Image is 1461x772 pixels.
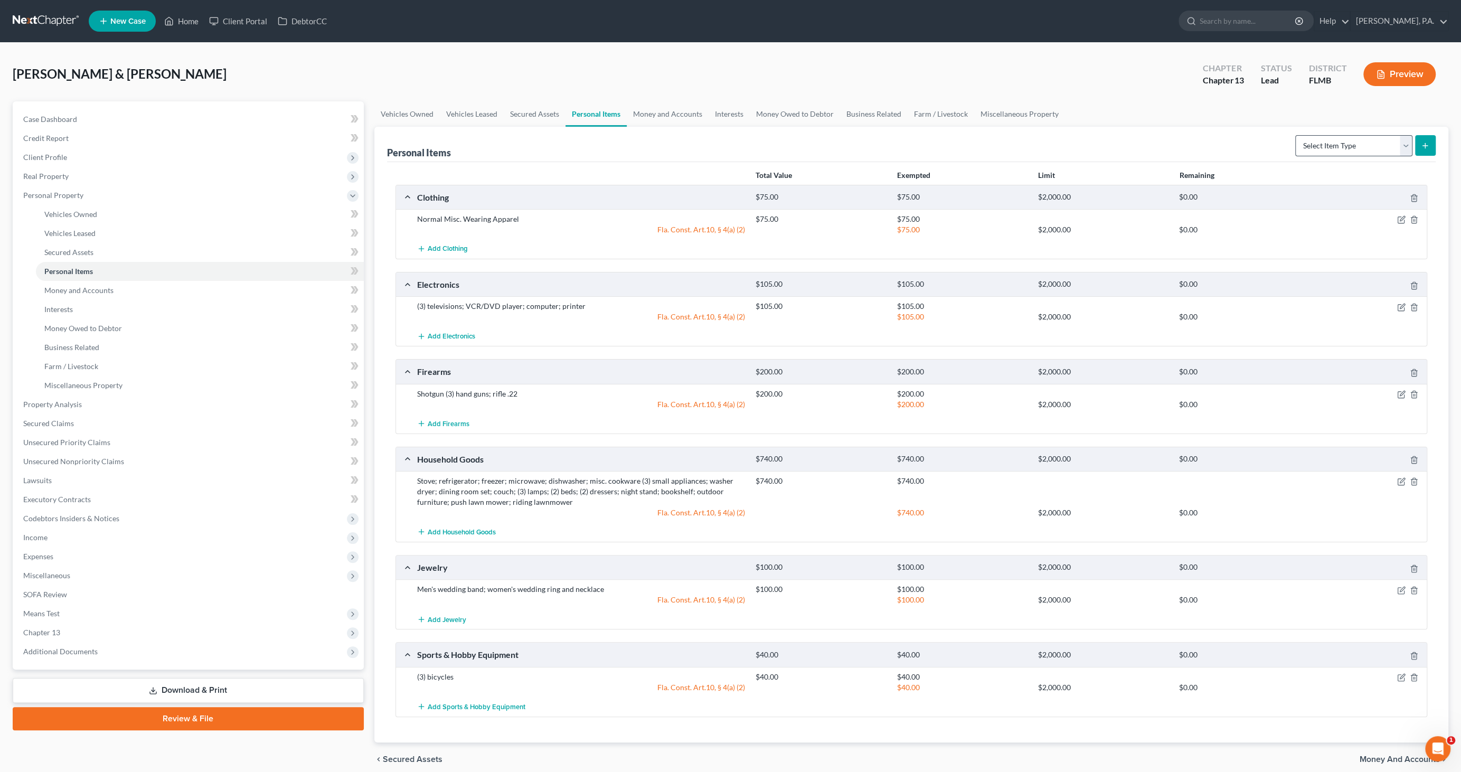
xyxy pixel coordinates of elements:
[44,324,122,333] span: Money Owed to Debtor
[36,243,364,262] a: Secured Assets
[412,214,750,224] div: Normal Misc. Wearing Apparel
[750,650,891,660] div: $40.00
[1179,171,1214,180] strong: Remaining
[1033,595,1174,605] div: $2,000.00
[891,454,1032,464] div: $740.00
[428,615,466,624] span: Add Jewelry
[1308,74,1346,87] div: FLMB
[36,281,364,300] a: Money and Accounts
[1260,74,1292,87] div: Lead
[412,507,750,518] div: Fla. Const. Art.10, § 4(a) (2)
[44,381,122,390] span: Miscellaneous Property
[412,682,750,693] div: Fla. Const. Art.10, § 4(a) (2)
[412,584,750,595] div: Men's wedding band; women's wedding ring and necklace
[36,338,364,357] a: Business Related
[23,476,52,485] span: Lawsuits
[23,153,67,162] span: Client Profile
[44,267,93,276] span: Personal Items
[1033,279,1174,289] div: $2,000.00
[891,507,1032,518] div: $740.00
[23,438,110,447] span: Unsecured Priority Claims
[1234,75,1243,85] span: 13
[110,17,146,25] span: New Case
[23,419,74,428] span: Secured Claims
[13,678,364,703] a: Download & Print
[1033,650,1174,660] div: $2,000.00
[412,649,750,660] div: Sports & Hobby Equipment
[750,279,891,289] div: $105.00
[23,400,82,409] span: Property Analysis
[750,672,891,682] div: $40.00
[44,210,97,219] span: Vehicles Owned
[387,146,451,159] div: Personal Items
[1314,12,1350,31] a: Help
[1308,62,1346,74] div: District
[15,585,364,604] a: SOFA Review
[627,101,709,127] a: Money and Accounts
[1351,12,1448,31] a: [PERSON_NAME], P.A.
[412,595,750,605] div: Fla. Const. Art.10, § 4(a) (2)
[15,452,364,471] a: Unsecured Nonpriority Claims
[1174,595,1315,605] div: $0.00
[891,476,1032,486] div: $740.00
[565,101,627,127] a: Personal Items
[428,245,468,253] span: Add Clothing
[1174,399,1315,410] div: $0.00
[23,552,53,561] span: Expenses
[412,192,750,203] div: Clothing
[15,433,364,452] a: Unsecured Priority Claims
[23,609,60,618] span: Means Test
[1174,312,1315,322] div: $0.00
[891,584,1032,595] div: $100.00
[412,454,750,465] div: Household Goods
[23,191,83,200] span: Personal Property
[974,101,1065,127] a: Miscellaneous Property
[1174,454,1315,464] div: $0.00
[23,533,48,542] span: Income
[1260,62,1292,74] div: Status
[428,528,496,536] span: Add Household Goods
[23,172,69,181] span: Real Property
[1033,399,1174,410] div: $2,000.00
[1174,650,1315,660] div: $0.00
[23,457,124,466] span: Unsecured Nonpriority Claims
[15,414,364,433] a: Secured Claims
[23,590,67,599] span: SOFA Review
[23,628,60,637] span: Chapter 13
[1363,62,1436,86] button: Preview
[1033,562,1174,572] div: $2,000.00
[15,490,364,509] a: Executory Contracts
[756,171,792,180] strong: Total Value
[412,224,750,235] div: Fla. Const. Art.10, § 4(a) (2)
[750,101,840,127] a: Money Owed to Debtor
[428,419,469,428] span: Add Firearms
[1174,224,1315,235] div: $0.00
[1174,192,1315,202] div: $0.00
[750,192,891,202] div: $75.00
[23,134,69,143] span: Credit Report
[36,300,364,319] a: Interests
[1200,11,1296,31] input: Search by name...
[204,12,272,31] a: Client Portal
[840,101,908,127] a: Business Related
[1174,367,1315,377] div: $0.00
[1033,682,1174,693] div: $2,000.00
[1360,755,1448,764] button: Money and Accounts chevron_right
[36,376,364,395] a: Miscellaneous Property
[891,389,1032,399] div: $200.00
[23,514,119,523] span: Codebtors Insiders & Notices
[891,312,1032,322] div: $105.00
[15,395,364,414] a: Property Analysis
[891,399,1032,410] div: $200.00
[891,192,1032,202] div: $75.00
[412,279,750,290] div: Electronics
[1425,736,1450,761] iframe: Intercom live chat
[44,305,73,314] span: Interests
[891,562,1032,572] div: $100.00
[36,224,364,243] a: Vehicles Leased
[23,647,98,656] span: Additional Documents
[1174,682,1315,693] div: $0.00
[44,248,93,257] span: Secured Assets
[1203,74,1243,87] div: Chapter
[412,366,750,377] div: Firearms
